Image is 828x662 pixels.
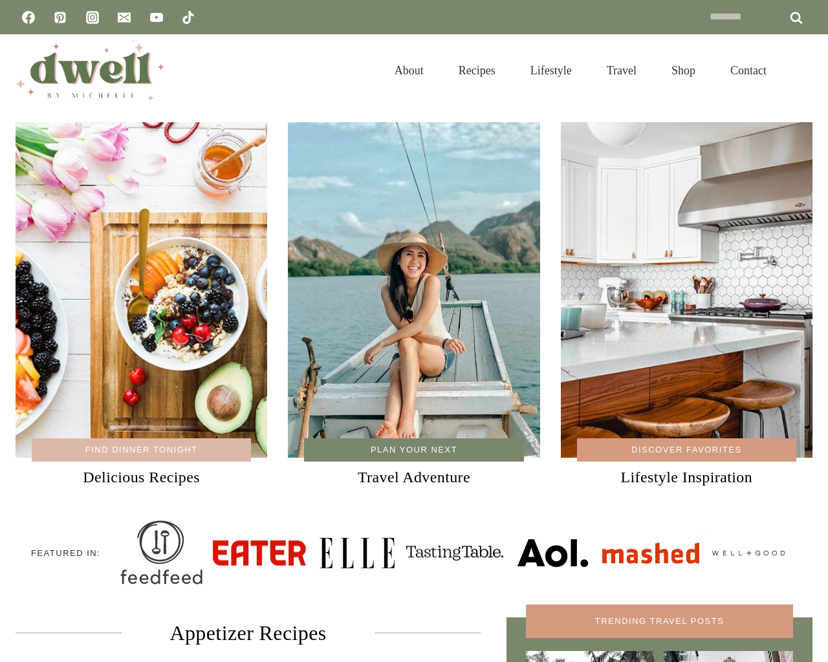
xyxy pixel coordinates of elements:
div: 3 of 10 [309,504,406,601]
a: Email [111,5,137,30]
h5: featured in: [31,547,102,560]
a: Facebook [16,5,41,30]
div: 2 of 10 [211,504,308,601]
a: Instagram [80,5,105,30]
div: 6 of 10 [602,504,699,601]
nav: Primary Navigation [377,48,784,93]
a: Pinterest [47,5,73,30]
div: 4 of 10 [406,504,503,601]
a: Recipes [441,48,513,93]
div: 5 of 10 [504,504,601,601]
a: TikTok [175,5,201,30]
div: Photo Gallery Carousel [113,504,797,601]
button: View Search Form [790,59,812,81]
a: Lifestyle [513,48,589,93]
a: Shop [654,48,713,93]
img: DWELL by michelle [16,41,164,100]
a: Travel [589,48,654,93]
div: 7 of 10 [700,504,797,601]
h5: Trending Travel Posts [526,604,793,638]
a: About [377,48,441,93]
h2: Appetizer Recipes [142,617,354,648]
a: Contact [713,48,784,93]
div: 1 of 10 [113,504,210,601]
a: YouTube [144,5,169,30]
